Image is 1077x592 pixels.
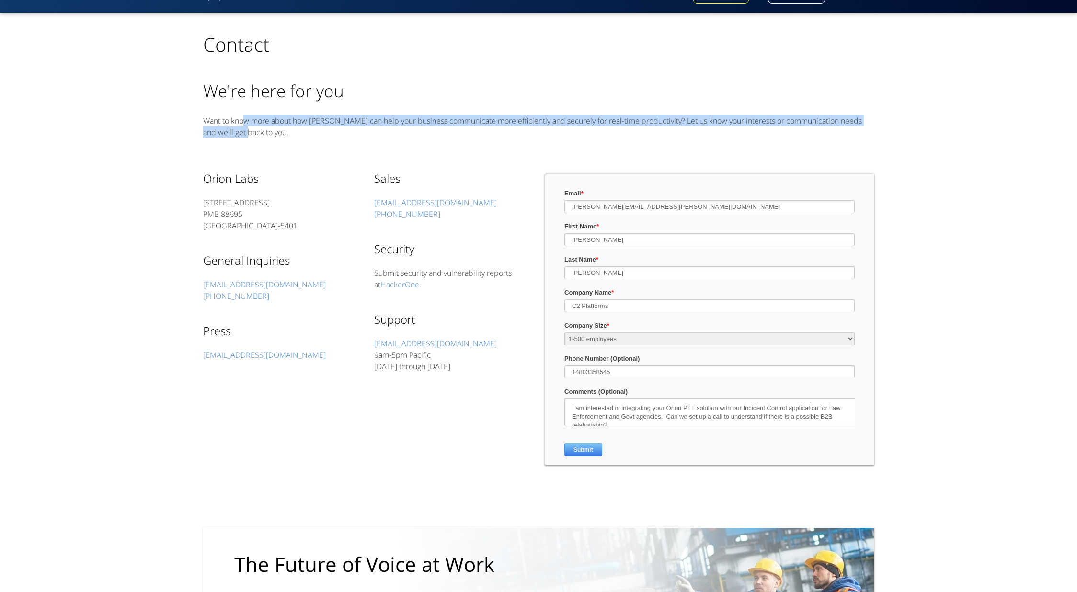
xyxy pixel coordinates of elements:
[374,197,497,208] a: [EMAIL_ADDRESS][DOMAIN_NAME]
[203,80,874,101] h2: We're here for you
[203,115,874,138] p: Want to know more about how [PERSON_NAME] can help your business communicate more efficiently and...
[203,350,326,361] a: [EMAIL_ADDRESS][DOMAIN_NAME]
[203,291,269,302] a: [PHONE_NUMBER]
[203,171,360,185] h3: Orion Labs
[374,242,531,256] h3: Security
[203,324,360,338] h3: Press
[203,197,360,231] p: [STREET_ADDRESS] PMB 88695 [GEOGRAPHIC_DATA]-5401
[374,209,440,220] a: [PHONE_NUMBER]
[374,267,531,290] p: Submit security and vulnerability reports at .
[234,552,527,577] h3: The Future of Voice at Work
[374,338,531,372] p: 9am-5pm Pacific [DATE] through [DATE]
[203,253,360,267] h3: General Inquiries
[374,171,531,185] h3: Sales
[203,279,326,290] a: [EMAIL_ADDRESS][DOMAIN_NAME]
[1029,546,1077,592] iframe: Chat Widget
[203,18,269,57] h1: Contact
[374,312,531,326] h3: Support
[374,338,497,349] a: [EMAIL_ADDRESS][DOMAIN_NAME]
[564,189,855,465] iframe: Form 1
[380,279,419,290] a: HackerOne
